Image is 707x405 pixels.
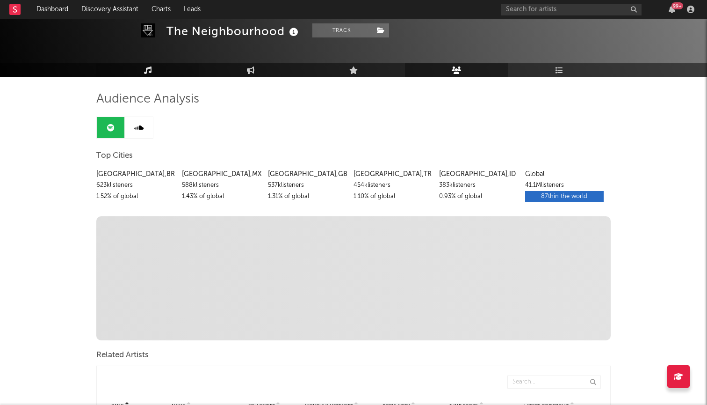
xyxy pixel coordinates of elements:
[671,2,683,9] div: 99 +
[525,180,604,191] div: 41.1M listeners
[166,23,301,39] div: The Neighbourhood
[525,169,604,180] div: Global
[439,180,518,191] div: 383k listeners
[268,191,346,202] div: 1.31 % of global
[96,150,133,162] span: Top Cities
[353,180,432,191] div: 454k listeners
[439,169,518,180] div: [GEOGRAPHIC_DATA] , ID
[96,169,175,180] div: [GEOGRAPHIC_DATA] , BR
[96,94,199,105] span: Audience Analysis
[507,376,601,389] input: Search...
[96,350,149,361] span: Related Artists
[96,180,175,191] div: 623k listeners
[268,169,346,180] div: [GEOGRAPHIC_DATA] , GB
[669,6,675,13] button: 99+
[96,191,175,202] div: 1.52 % of global
[182,169,260,180] div: [GEOGRAPHIC_DATA] , MX
[268,180,346,191] div: 537k listeners
[525,191,604,202] div: 87th in the world
[182,180,260,191] div: 588k listeners
[353,191,432,202] div: 1.10 % of global
[353,169,432,180] div: [GEOGRAPHIC_DATA] , TR
[182,191,260,202] div: 1.43 % of global
[501,4,642,15] input: Search for artists
[312,23,371,37] button: Track
[439,191,518,202] div: 0.93 % of global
